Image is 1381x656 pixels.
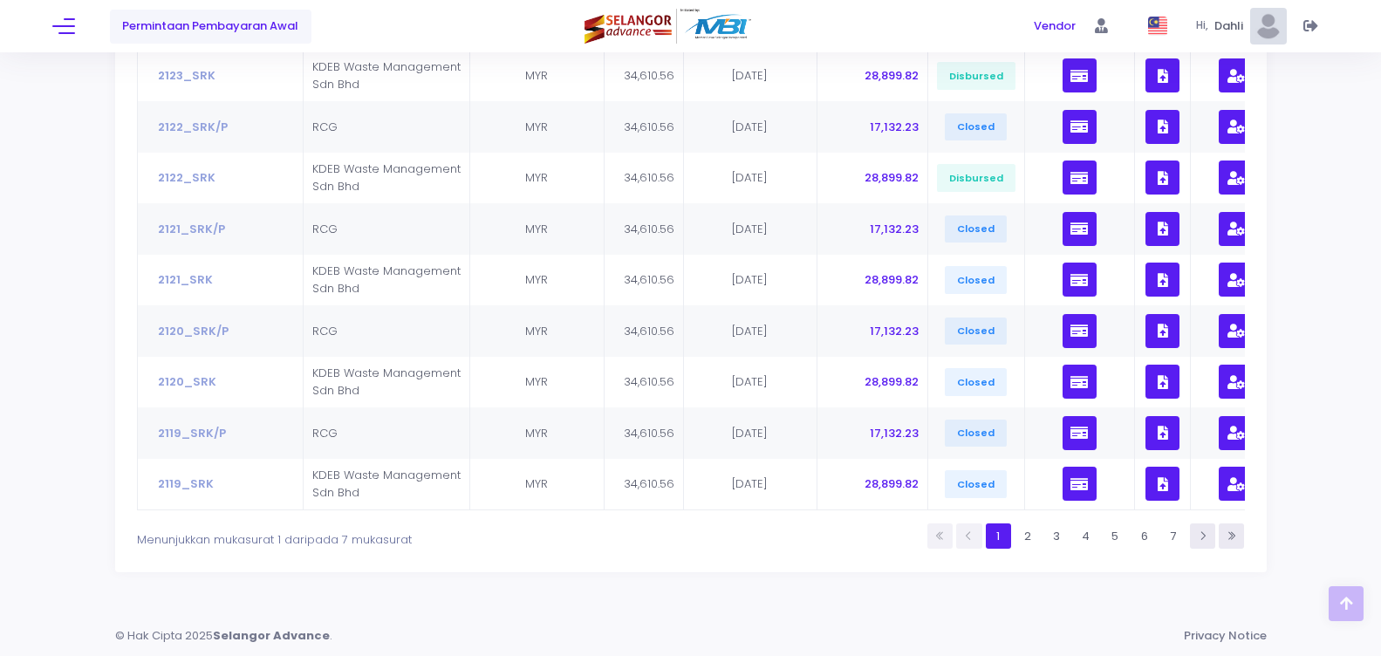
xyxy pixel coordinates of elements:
[1015,523,1040,549] a: 2
[470,51,605,102] td: MYR
[624,67,674,84] span: 34,610.56
[684,203,818,255] td: [DATE]
[110,10,311,44] a: Permintaan Pembayaran Awal
[624,221,674,237] span: 34,610.56
[146,314,241,347] button: 2120_SRK/P
[312,323,338,339] span: RCG
[870,425,919,441] span: 17,132.23
[945,318,1007,345] span: Closed
[986,523,1011,549] a: 1
[146,366,229,399] button: 2120_SRK
[1219,314,1253,348] button: Klik Lihat Log Kelulusan
[1063,58,1097,92] button: Klik Lihat Senarai Pembayaran
[937,164,1015,192] span: Disbursed
[470,153,605,204] td: MYR
[624,425,674,441] span: 34,610.56
[1184,627,1267,645] a: Privacy Notice
[870,119,919,135] span: 17,132.23
[1102,523,1127,549] a: 5
[865,169,919,186] span: 28,899.82
[1063,416,1097,450] button: Klik Lihat Senarai Pembayaran
[312,365,461,399] span: KDEB Waste Management Sdn Bhd
[865,373,919,390] span: 28,899.82
[1063,314,1097,348] button: Klik Lihat Senarai Pembayaran
[213,627,330,645] strong: Selangor Advance
[1063,365,1097,399] button: Klik Lihat Senarai Pembayaran
[945,368,1007,396] span: Closed
[1131,523,1157,549] a: 6
[1145,467,1179,501] button: Klik untuk Lihat Dokumen, Muat Naik, Muat turun, dan Padam Dokumen
[470,101,605,153] td: MYR
[137,522,589,549] div: Menunjukkan mukasurat 1 daripada 7 mukasurat
[945,470,1007,498] span: Closed
[1063,263,1097,297] button: Klik Lihat Senarai Pembayaran
[684,357,818,408] td: [DATE]
[945,215,1007,243] span: Closed
[1034,17,1076,35] span: Vendor
[1145,58,1179,92] button: Klik untuk Lihat Dokumen, Muat Naik, Muat turun, dan Padam Dokumen
[312,161,461,195] span: KDEB Waste Management Sdn Bhd
[1250,8,1287,44] img: Pic
[585,9,755,44] img: Logo
[870,221,919,237] span: 17,132.23
[1145,314,1179,348] button: Klik untuk Lihat Dokumen, Muat Naik, Muat turun, dan Padam Dokumen
[1145,161,1179,195] button: Klik untuk Lihat Dokumen, Muat Naik, Muat turun, dan Padam Dokumen
[624,119,674,135] span: 34,610.56
[684,459,818,510] td: [DATE]
[1214,17,1249,35] span: Dahli
[684,101,818,153] td: [DATE]
[470,357,605,408] td: MYR
[1063,161,1097,195] button: Klik Lihat Senarai Pembayaran
[1219,212,1253,246] button: Klik Lihat Log Kelulusan
[122,17,298,35] span: Permintaan Pembayaran Awal
[1073,523,1098,549] a: 4
[945,266,1007,294] span: Closed
[1219,467,1253,501] button: Klik Lihat Log Kelulusan
[1145,110,1179,144] button: Klik untuk Lihat Dokumen, Muat Naik, Muat turun, dan Padam Dokumen
[945,113,1007,141] span: Closed
[865,475,919,492] span: 28,899.82
[1219,416,1253,450] button: Klik Lihat Log Kelulusan
[1219,58,1253,92] button: Klik Lihat Log Kelulusan
[684,407,818,459] td: [DATE]
[865,271,919,288] span: 28,899.82
[146,110,240,143] button: 2122_SRK/P
[1145,263,1179,297] button: Klik untuk Lihat Dokumen, Muat Naik, Muat turun, dan Padam Dokumen
[1063,110,1097,144] button: Klik Lihat Senarai Pembayaran
[1145,416,1179,450] button: Klik untuk Lihat Dokumen, Muat Naik, Muat turun, dan Padam Dokumen
[624,323,674,339] span: 34,610.56
[1196,18,1214,34] span: Hi,
[470,305,605,357] td: MYR
[1044,523,1070,549] a: 3
[624,271,674,288] span: 34,610.56
[470,203,605,255] td: MYR
[146,416,238,449] button: 2119_SRK/P
[146,161,228,195] button: 2122_SRK
[1063,467,1097,501] button: Klik Lihat Senarai Pembayaran
[1219,365,1253,399] button: Klik Lihat Log Kelulusan
[684,51,818,102] td: [DATE]
[312,119,338,135] span: RCG
[945,420,1007,448] span: Closed
[624,169,674,186] span: 34,610.56
[312,263,461,297] span: KDEB Waste Management Sdn Bhd
[624,373,674,390] span: 34,610.56
[312,221,338,237] span: RCG
[870,323,919,339] span: 17,132.23
[1145,212,1179,246] button: Klik untuk Lihat Dokumen, Muat Naik, Muat turun, dan Padam Dokumen
[146,263,225,297] button: 2121_SRK
[624,475,674,492] span: 34,610.56
[1219,110,1253,144] button: Klik Lihat Log Kelulusan
[312,467,461,501] span: KDEB Waste Management Sdn Bhd
[1063,212,1097,246] button: Klik Lihat Senarai Pembayaran
[470,459,605,510] td: MYR
[684,153,818,204] td: [DATE]
[146,468,226,501] button: 2119_SRK
[312,425,338,441] span: RCG
[1219,161,1253,195] button: Klik Lihat Log Kelulusan
[146,212,237,245] button: 2121_SRK/P
[865,67,919,84] span: 28,899.82
[937,62,1015,90] span: Disbursed
[115,627,346,645] div: © Hak Cipta 2025 .
[470,407,605,459] td: MYR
